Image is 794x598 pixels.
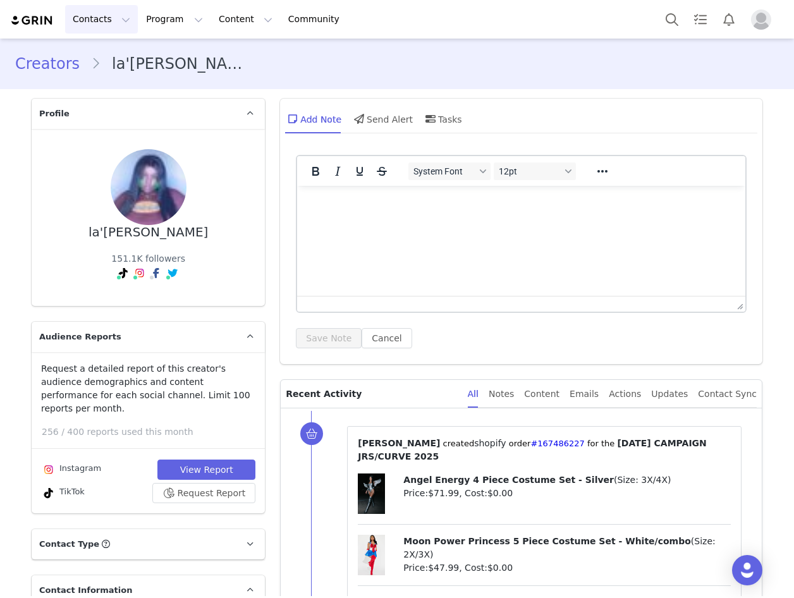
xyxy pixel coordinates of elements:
div: 151.1K followers [111,252,185,265]
a: HERE [238,82,262,92]
p: 256 / 400 reports used this month [42,425,265,439]
img: instagram.svg [44,465,54,475]
button: Strikethrough [371,162,393,180]
span: $0.00 [487,563,513,573]
strong: Next Steps: [5,63,54,73]
a: #167486227 [530,439,584,448]
p: Hey la'shaunae, Your proposal has been accepted! We're so excited to have you be apart of the [DA... [5,5,350,46]
a: Tasks [687,5,714,34]
button: Font sizes [494,162,576,180]
a: Creators [15,52,91,75]
div: Send Alert [351,104,413,134]
a: Verify [5,53,53,73]
p: 1 of 2 [5,5,350,15]
span: Ensure this link is in your bio: [30,92,145,102]
div: Press the Up and Down arrow keys to resize the editor. [732,296,745,312]
button: Contacts [65,5,138,34]
span: shopify [474,438,506,448]
span: $47.99 [428,563,459,573]
span: Size: 3X/4X [617,475,668,485]
span: $0.00 [487,488,513,498]
button: Cancel [362,328,412,348]
div: Notes [489,380,514,408]
div: All [468,380,479,408]
p: Please stay in touch with your account manager once you receive your package. [5,44,350,54]
p: ( ) [403,473,731,487]
span: Like & comment on at least 3 posts on our Instagram [30,82,262,92]
p: Recent Activity [286,380,457,408]
span: 12pt [499,166,561,176]
div: Emails [570,380,599,408]
span: Contact Information [39,584,132,597]
iframe: Rich Text Area [297,186,745,296]
button: Profile [743,9,784,30]
div: Tasks [423,104,462,134]
span: Contact Type [39,538,99,551]
button: Program [138,5,211,34]
button: Save Note [296,328,362,348]
p: Request a detailed report of this creator's audience demographics and content performance for eac... [41,362,255,415]
a: Community [281,5,353,34]
span: $71.99 [428,488,459,498]
p: Price: , Cost: [403,561,731,575]
div: Add Note [285,104,341,134]
img: 179dcf19-8b76-4c2c-ba56-02c56785a63b.jpg [111,149,186,225]
button: Reveal or hide additional toolbar items [592,162,613,180]
p: If you did not request this email, feel free to ignore [5,82,350,92]
span: Moon Power Princess 5 Piece Costume Set - White/combo [403,536,691,546]
img: placeholder-profile.jpg [751,9,771,30]
p: You’re almost done! Please click the link below to verify your email. The link expires in 1 hour. [5,24,350,44]
p: ( ) [403,535,731,561]
span: Audience Reports [39,331,121,343]
div: Contact Sync [698,380,757,408]
li: [URL][DOMAIN_NAME] [30,92,350,102]
span: Angel Energy 4 Piece Costume Set - Silver [403,475,614,485]
button: View Report [157,460,255,480]
button: Notifications [715,5,743,34]
p: She is a new true curve creator with high [DEMOGRAPHIC_DATA] audience. [MEDICAL_DATA] is a bit di... [5,5,350,56]
div: TikTok [41,485,85,501]
span: Profile [39,107,70,120]
img: instagram.svg [135,268,145,278]
button: Search [658,5,686,34]
button: Italic [327,162,348,180]
p: Price: , Cost: [403,487,731,500]
div: Open Intercom Messenger [732,555,762,585]
span: Sit tight and relax until your order delivers! [30,102,195,113]
span: [PERSON_NAME] [358,438,440,448]
p: ⁨ ⁩ created⁨ ⁩⁨⁩ order⁨ ⁩ for the ⁨ ⁩ [358,437,731,463]
strong: Context for Deal [5,5,73,15]
button: Fonts [408,162,491,180]
div: la'[PERSON_NAME] [89,225,208,240]
button: Bold [305,162,326,180]
p: Hi la'[PERSON_NAME], [5,5,350,15]
div: Updates [651,380,688,408]
button: Underline [349,162,370,180]
div: Actions [609,380,641,408]
span: System Font [413,166,475,176]
div: Content [524,380,559,408]
button: Content [211,5,280,34]
span: it. [202,82,209,92]
img: grin logo [10,15,54,27]
div: Instagram [41,462,101,477]
button: Request Report [152,483,256,503]
p: Hi la'shaunae, You order has been accepted! [5,5,350,35]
